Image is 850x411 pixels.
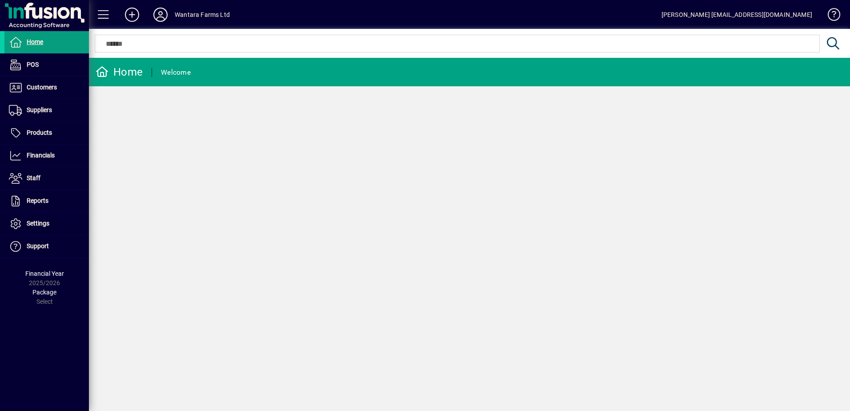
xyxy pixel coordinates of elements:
[4,77,89,99] a: Customers
[25,270,64,277] span: Financial Year
[27,84,57,91] span: Customers
[27,61,39,68] span: POS
[175,8,230,22] div: Wantara Farms Ltd
[27,106,52,113] span: Suppliers
[4,122,89,144] a: Products
[146,7,175,23] button: Profile
[4,213,89,235] a: Settings
[27,197,48,204] span: Reports
[4,145,89,167] a: Financials
[4,99,89,121] a: Suppliers
[32,289,56,296] span: Package
[161,65,191,80] div: Welcome
[27,129,52,136] span: Products
[4,190,89,212] a: Reports
[118,7,146,23] button: Add
[821,2,839,31] a: Knowledge Base
[27,152,55,159] span: Financials
[4,235,89,258] a: Support
[662,8,812,22] div: [PERSON_NAME] [EMAIL_ADDRESS][DOMAIN_NAME]
[96,65,143,79] div: Home
[27,174,40,181] span: Staff
[27,38,43,45] span: Home
[27,220,49,227] span: Settings
[27,242,49,250] span: Support
[4,167,89,189] a: Staff
[4,54,89,76] a: POS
